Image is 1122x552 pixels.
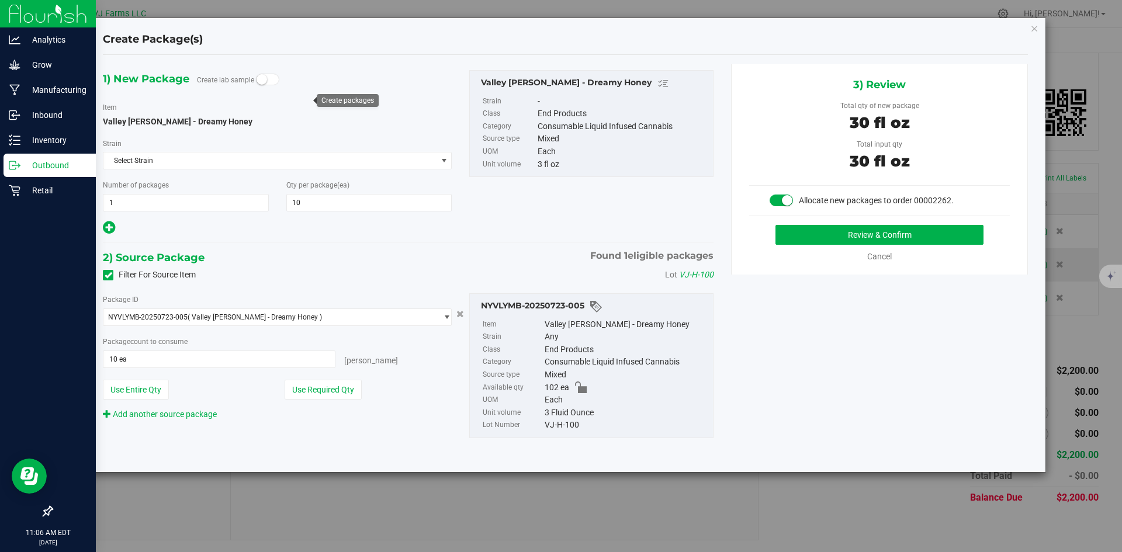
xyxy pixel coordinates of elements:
label: Source type [483,133,535,145]
p: [DATE] [5,538,91,547]
label: Item [483,318,542,331]
label: Class [483,343,542,356]
span: Lot [665,270,677,279]
label: Strain [483,331,542,343]
div: Mixed [545,369,707,381]
span: select [437,152,451,169]
label: Unit volume [483,407,542,419]
span: 2) Source Package [103,249,205,266]
p: 11:06 AM EDT [5,527,91,538]
button: Cancel button [453,305,467,322]
span: Package ID [103,296,138,304]
span: Number of packages [103,181,169,189]
div: End Products [538,107,707,120]
div: Each [538,145,707,158]
div: 3 fl oz [538,158,707,171]
input: 10 ea [103,351,335,367]
div: NYVLYMB-20250723-005 [481,300,707,314]
span: 30 fl oz [850,152,910,171]
p: Inbound [20,108,91,122]
inline-svg: Analytics [9,34,20,46]
input: 10 [287,195,452,211]
inline-svg: Retail [9,185,20,196]
span: select [437,309,451,325]
button: Use Entire Qty [103,380,169,400]
span: Package to consume [103,338,188,346]
div: Each [545,394,707,407]
h4: Create Package(s) [103,32,203,47]
label: UOM [483,394,542,407]
p: Manufacturing [20,83,91,97]
inline-svg: Inventory [9,134,20,146]
span: 1) New Package [103,70,189,88]
span: VJ-H-100 [679,270,714,279]
inline-svg: Outbound [9,159,20,171]
label: Strain [103,138,122,149]
div: - [538,95,707,108]
span: Allocate new packages to order 00002262. [799,196,954,205]
button: Use Required Qty [285,380,362,400]
span: Total input qty [857,140,902,148]
span: Qty per package [286,181,349,189]
span: ( Valley [PERSON_NAME] - Dreamy Honey ) [188,313,322,321]
div: Consumable Liquid Infused Cannabis [538,120,707,133]
label: Category [483,356,542,369]
span: 3) Review [853,76,906,93]
span: [PERSON_NAME] [344,356,398,365]
iframe: Resource center [12,459,47,494]
inline-svg: Grow [9,59,20,71]
label: Class [483,107,535,120]
label: UOM [483,145,535,158]
span: 1 [624,250,628,261]
span: Select Strain [103,152,437,169]
div: 3 Fluid Ounce [545,407,707,419]
div: Valley [PERSON_NAME] - Dreamy Honey [545,318,707,331]
button: Review & Confirm [775,225,984,245]
label: Item [103,102,117,113]
inline-svg: Manufacturing [9,84,20,96]
span: Total qty of new package [840,102,919,110]
span: count [130,338,148,346]
a: Add another source package [103,409,217,419]
a: Cancel [867,252,892,261]
label: Unit volume [483,158,535,171]
div: Create packages [321,96,374,105]
label: Category [483,120,535,133]
div: Any [545,331,707,343]
div: Mixed [538,133,707,145]
label: Lot Number [483,419,542,432]
p: Analytics [20,33,91,47]
div: Consumable Liquid Infused Cannabis [545,356,707,369]
span: (ea) [337,181,349,189]
inline-svg: Inbound [9,109,20,121]
label: Filter For Source Item [103,269,196,281]
p: Outbound [20,158,91,172]
input: 1 [103,195,268,211]
p: Grow [20,58,91,72]
label: Source type [483,369,542,381]
span: Found eligible packages [590,249,714,263]
label: Create lab sample [197,71,254,89]
p: Inventory [20,133,91,147]
span: NYVLYMB-20250723-005 [108,313,188,321]
p: Retail [20,183,91,197]
div: End Products [545,343,707,356]
span: 102 ea [545,381,569,394]
label: Strain [483,95,535,108]
span: Valley [PERSON_NAME] - Dreamy Honey [103,117,252,126]
div: VJ-H-100 [545,419,707,432]
span: Add new output [103,225,115,234]
label: Available qty [483,381,542,394]
div: Valley Jane - Dreamy Honey [481,77,707,91]
span: 30 fl oz [850,113,910,132]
